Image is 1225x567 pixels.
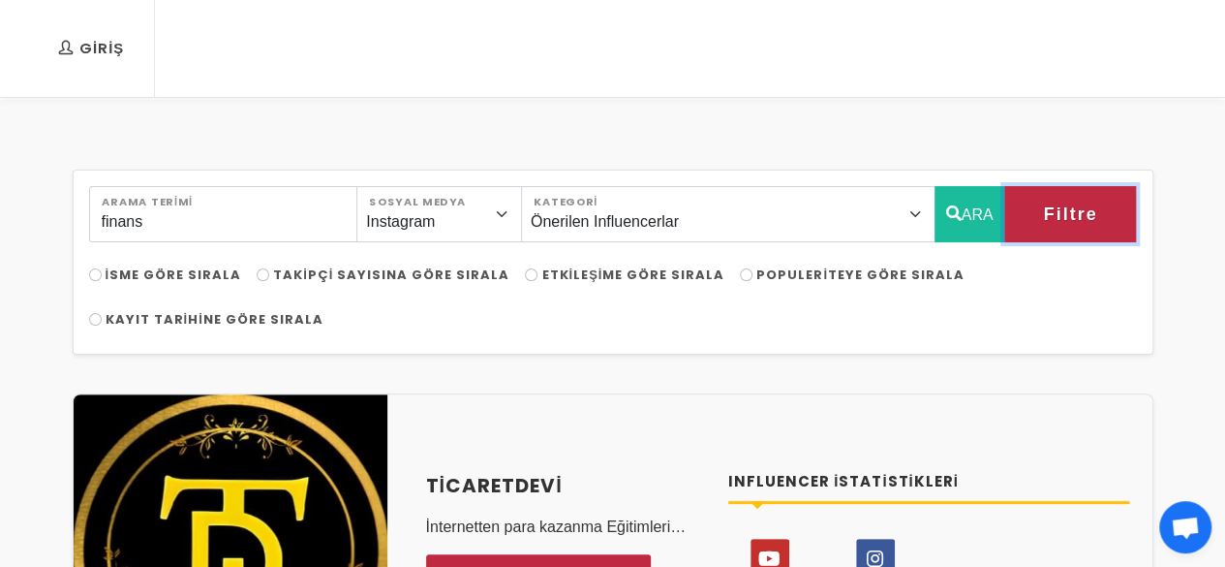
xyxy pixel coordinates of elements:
[541,266,724,284] span: Etkileşime Göre Sırala
[106,266,242,284] span: İsme Göre Sırala
[1043,198,1097,231] span: Filtre
[273,266,509,284] span: Takipçi Sayısına Göre Sırala
[58,38,124,59] div: Giriş
[934,186,1005,242] button: ARA
[426,516,706,539] p: İnternetten para kazanma Eğitimleri finans ticaret bilgisi para stratejisi Eğitimleri veriyorum
[756,266,965,284] span: Populeriteye Göre Sırala
[257,268,269,281] input: Takipçi Sayısına Göre Sırala
[740,268,752,281] input: Populeriteye Göre Sırala
[89,268,102,281] input: İsme Göre Sırala
[89,313,102,326] input: Kayıt Tarihine Göre Sırala
[525,268,537,281] input: Etkileşime Göre Sırala
[1004,186,1136,242] button: Filtre
[89,186,358,242] input: Search..
[1159,501,1211,553] div: Open chat
[426,471,706,500] a: Ticaretdevi
[106,310,323,329] span: Kayıt Tarihine Göre Sırala
[728,471,1129,493] h4: Influencer İstatistikleri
